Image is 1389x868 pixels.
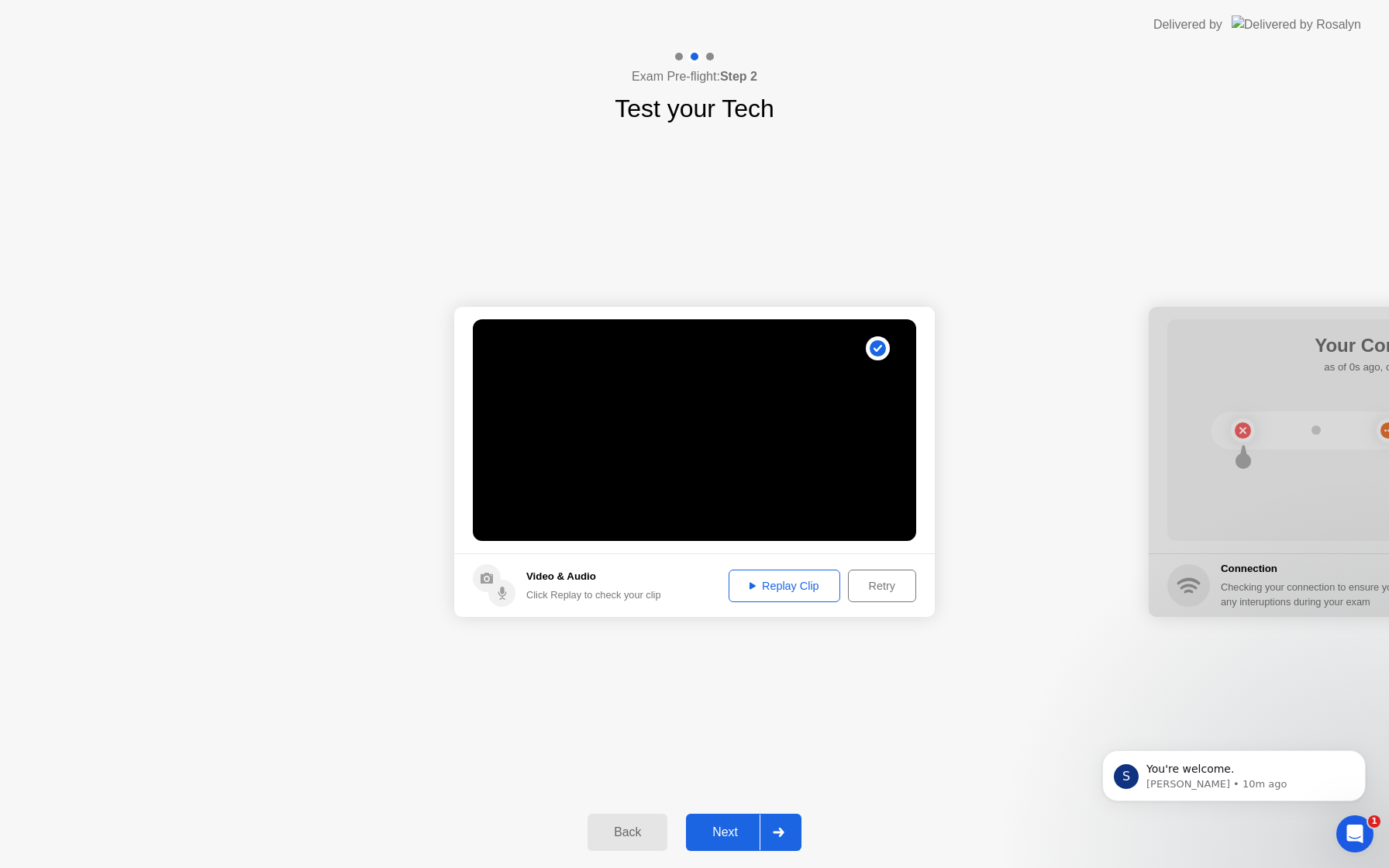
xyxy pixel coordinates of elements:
[691,825,760,839] div: Next
[592,825,663,839] div: Back
[848,570,916,602] button: Retry
[1153,15,1222,34] div: Delivered by
[588,814,667,851] button: Back
[1368,815,1380,828] span: 1
[853,580,911,592] div: Retry
[1232,15,1361,33] img: Delivered by Rosalyn
[729,570,840,602] button: Replay Clip
[615,90,774,127] h1: Test your Tech
[734,580,835,592] div: Replay Clip
[1336,815,1373,852] iframe: Intercom live chat
[526,587,661,602] div: Click Replay to check your clip
[632,67,757,86] h4: Exam Pre-flight:
[526,569,661,584] h5: Video & Audio
[686,814,801,851] button: Next
[720,70,757,83] b: Step 2
[1079,718,1389,826] iframe: Intercom notifications message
